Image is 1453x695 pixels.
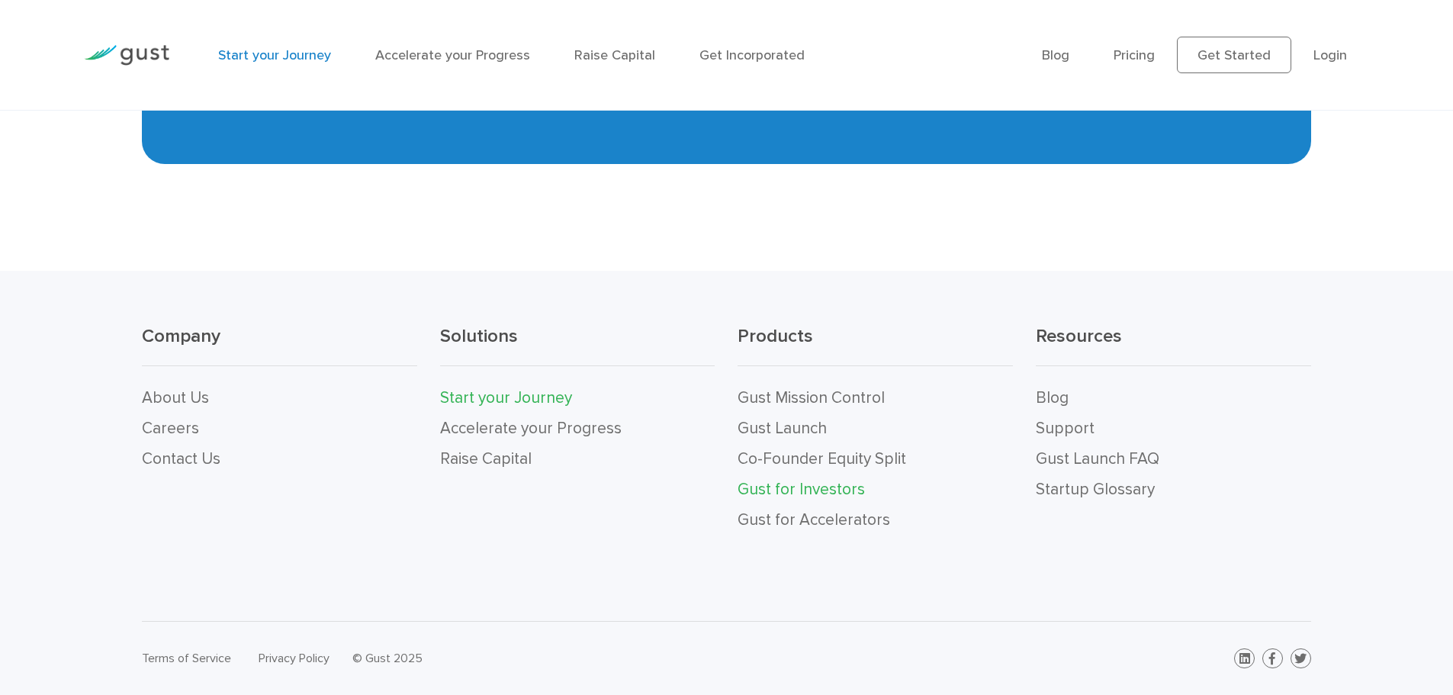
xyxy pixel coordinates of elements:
a: Blog [1036,388,1069,407]
a: Accelerate your Progress [375,47,530,63]
h3: Company [142,324,417,366]
a: Startup Glossary [1036,480,1155,499]
a: Start your Journey [440,388,572,407]
h3: Products [738,324,1013,366]
h3: Resources [1036,324,1311,366]
a: Raise Capital [574,47,655,63]
a: Start your Journey [218,47,331,63]
a: Privacy Policy [259,651,329,665]
div: © Gust 2025 [352,648,715,669]
a: Raise Capital [440,449,532,468]
a: Gust Launch FAQ [1036,449,1159,468]
a: Get Incorporated [699,47,805,63]
a: Co-Founder Equity Split [738,449,906,468]
a: Pricing [1114,47,1155,63]
a: Accelerate your Progress [440,419,622,438]
a: About Us [142,388,209,407]
a: Contact Us [142,449,220,468]
a: Login [1313,47,1347,63]
a: Careers [142,419,199,438]
h3: Solutions [440,324,715,366]
a: Gust Mission Control [738,388,885,407]
a: Get Started [1177,37,1291,73]
a: Gust for Investors [738,480,865,499]
a: Gust for Accelerators [738,510,890,529]
a: Support [1036,419,1095,438]
img: Gust Logo [84,45,169,66]
a: Blog [1042,47,1069,63]
a: Gust Launch [738,419,827,438]
a: Terms of Service [142,651,231,665]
